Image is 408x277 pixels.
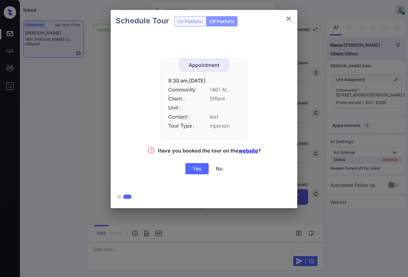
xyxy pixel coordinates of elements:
[185,163,209,174] div: Yes
[210,123,240,129] span: inperson
[111,10,174,32] h2: Schedule Tour
[239,148,258,154] a: website
[168,96,196,102] span: Client :
[158,148,261,155] div: Have you booked the tour on the ?
[210,87,240,93] span: 1461 Al...
[216,166,223,172] div: No
[168,105,196,111] span: Unit :
[168,114,196,120] span: Contact :
[210,96,240,102] span: SfRent
[210,114,240,120] span: text
[180,62,228,68] div: Appointment
[168,123,196,129] span: Tour Type :
[282,12,295,25] button: close
[168,78,240,84] div: 9:30 am,[DATE]
[168,87,196,93] span: Community :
